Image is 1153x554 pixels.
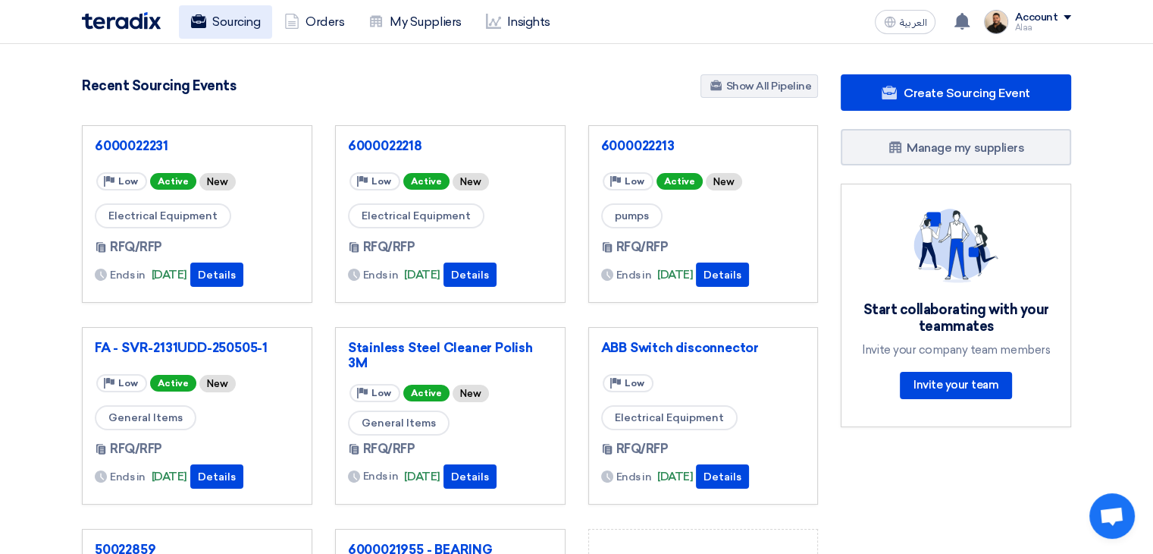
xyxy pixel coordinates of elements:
span: Low [118,378,138,389]
span: pumps [601,203,663,228]
span: Ends in [110,267,146,283]
div: Open chat [1089,493,1135,539]
span: Active [403,385,450,401]
span: [DATE] [404,266,440,284]
span: Active [403,173,450,190]
span: General Items [348,411,450,436]
span: Active [150,173,196,190]
a: Invite your team [900,372,1012,399]
h4: Recent Sourcing Events [82,77,236,94]
span: [DATE] [404,468,440,486]
span: Electrical Equipment [95,203,231,228]
span: General Items [95,405,196,430]
div: New [199,173,236,190]
a: My Suppliers [356,5,473,39]
div: Alaa [1014,24,1071,32]
button: Details [696,464,749,489]
span: [DATE] [152,468,187,486]
span: RFQ/RFP [363,440,415,458]
span: Ends in [363,468,399,484]
div: New [706,173,742,190]
a: Stainless Steel Cleaner Polish 3M [348,340,553,370]
button: Details [443,263,497,287]
a: ABB Switch disconnector [601,340,806,355]
button: Details [696,263,749,287]
span: Ends in [363,267,399,283]
span: [DATE] [657,266,693,284]
div: New [453,385,489,402]
span: Ends in [616,267,652,283]
a: Orders [272,5,356,39]
a: 6000022231 [95,138,299,153]
a: FA - SVR-2131UDD-250505-1 [95,340,299,355]
span: Electrical Equipment [348,203,484,228]
a: Insights [474,5,562,39]
div: Start collaborating with your teammates [860,301,1052,335]
button: العربية [875,10,935,34]
span: Low [118,176,138,187]
span: Ends in [616,469,652,485]
span: [DATE] [152,266,187,284]
span: Low [371,176,391,187]
span: RFQ/RFP [616,440,669,458]
span: Ends in [110,469,146,485]
div: New [453,173,489,190]
span: Electrical Equipment [601,405,738,430]
button: Details [190,263,243,287]
span: Low [625,378,644,389]
span: RFQ/RFP [110,238,162,257]
img: MAA_1717931611039.JPG [984,10,1008,34]
span: Low [371,388,391,398]
a: Sourcing [179,5,272,39]
span: Active [150,375,196,392]
div: New [199,375,236,392]
img: invite_your_team.svg [913,209,998,283]
a: 6000022218 [348,138,553,153]
button: Details [443,464,497,489]
a: Show All Pipeline [700,74,818,98]
span: RFQ/RFP [110,440,162,458]
button: Details [190,464,243,489]
img: Teradix logo [82,12,161,30]
span: العربية [899,17,926,28]
div: Invite your company team members [860,343,1052,357]
span: Low [625,176,644,187]
a: Manage my suppliers [841,129,1071,165]
span: RFQ/RFP [363,238,415,257]
span: Active [656,173,703,190]
span: RFQ/RFP [616,238,669,257]
span: [DATE] [657,468,693,486]
a: 6000022213 [601,138,806,153]
div: Account [1014,11,1057,24]
span: Create Sourcing Event [904,86,1030,100]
